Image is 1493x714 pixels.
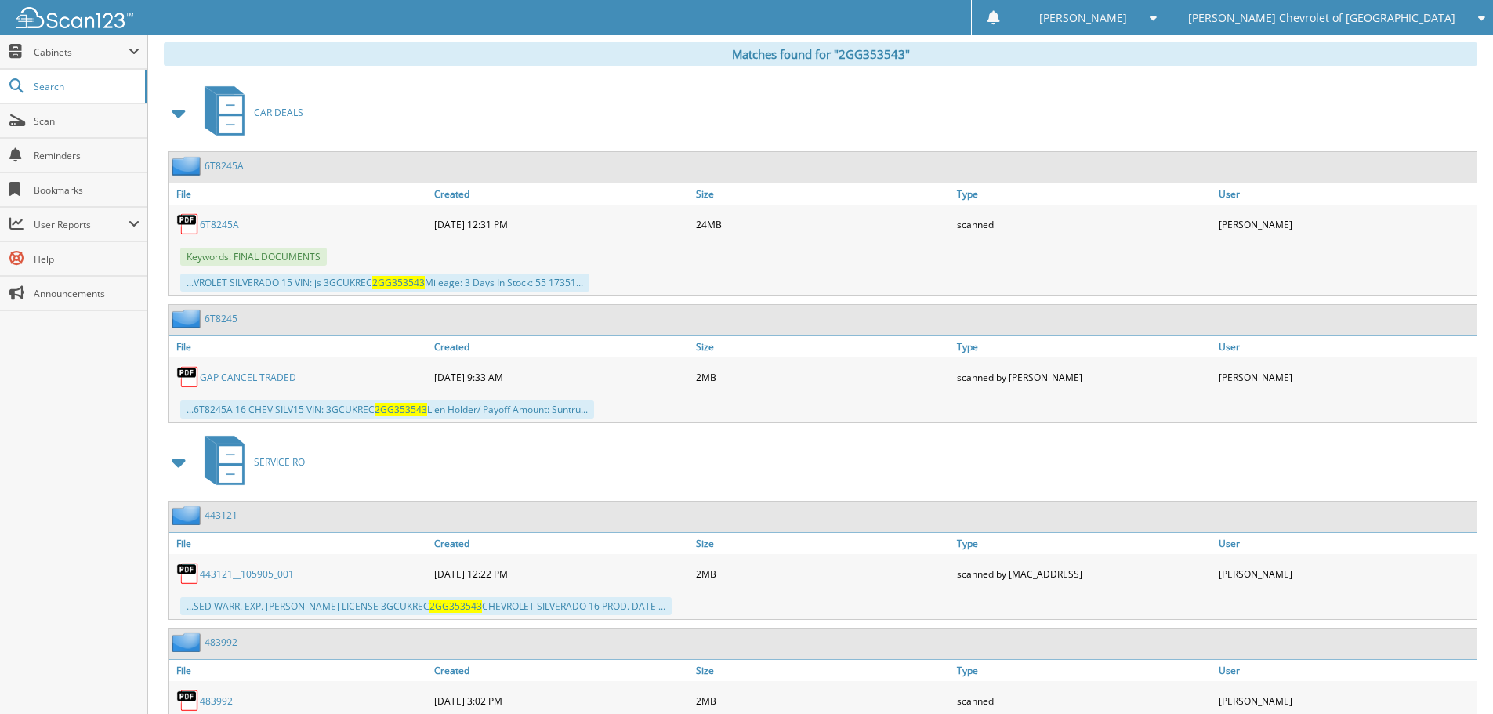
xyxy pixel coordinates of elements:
[34,45,129,59] span: Cabinets
[429,600,482,613] span: 2GG353543
[172,156,205,176] img: folder2.png
[254,455,305,469] span: SERVICE RO
[200,567,294,581] a: 443121__105905_001
[1215,660,1477,681] a: User
[34,114,140,128] span: Scan
[200,694,233,708] a: 483992
[1215,208,1477,240] div: [PERSON_NAME]
[953,208,1215,240] div: scanned
[176,562,200,585] img: PDF.png
[1215,558,1477,589] div: [PERSON_NAME]
[200,371,296,384] a: GAP CANCEL TRADED
[1039,13,1127,23] span: [PERSON_NAME]
[180,274,589,292] div: ...VROLET SILVERADO 15 VIN: js 3GCUKREC Mileage: 3 Days In Stock: 55 17351...
[692,208,954,240] div: 24MB
[953,558,1215,589] div: scanned by [MAC_ADDRESS]
[430,558,692,589] div: [DATE] 12:22 PM
[692,183,954,205] a: Size
[430,533,692,554] a: Created
[200,218,239,231] a: 6T8245A
[692,660,954,681] a: Size
[1215,183,1477,205] a: User
[34,80,137,93] span: Search
[1415,639,1493,714] iframe: Chat Widget
[692,361,954,393] div: 2MB
[176,689,200,712] img: PDF.png
[430,336,692,357] a: Created
[430,183,692,205] a: Created
[169,336,430,357] a: File
[953,660,1215,681] a: Type
[372,276,425,289] span: 2GG353543
[180,248,327,266] span: Keywords: FINAL DOCUMENTS
[34,183,140,197] span: Bookmarks
[176,212,200,236] img: PDF.png
[953,361,1215,393] div: scanned by [PERSON_NAME]
[254,106,303,119] span: CAR DEALS
[164,42,1477,66] div: Matches found for "2GG353543"
[953,533,1215,554] a: Type
[195,82,303,143] a: CAR DEALS
[169,533,430,554] a: File
[430,361,692,393] div: [DATE] 9:33 AM
[1188,13,1455,23] span: [PERSON_NAME] Chevrolet of [GEOGRAPHIC_DATA]
[692,558,954,589] div: 2MB
[172,506,205,525] img: folder2.png
[34,218,129,231] span: User Reports
[34,252,140,266] span: Help
[205,636,237,649] a: 483992
[430,208,692,240] div: [DATE] 12:31 PM
[176,365,200,389] img: PDF.png
[1215,533,1477,554] a: User
[375,403,427,416] span: 2GG353543
[180,400,594,419] div: ...6T8245A 16 CHEV SILV15 VIN: 3GCUKREC Lien Holder/ Payoff Amount: Suntru...
[16,7,133,28] img: scan123-logo-white.svg
[1215,336,1477,357] a: User
[169,660,430,681] a: File
[205,159,244,172] a: 6T8245A
[953,183,1215,205] a: Type
[34,149,140,162] span: Reminders
[692,533,954,554] a: Size
[195,431,305,493] a: SERVICE RO
[180,597,672,615] div: ...SED WARR. EXP. [PERSON_NAME] LICENSE 3GCUKREC CHEVROLET SILVERADO 16 PROD. DATE ...
[205,312,237,325] a: 6T8245
[169,183,430,205] a: File
[692,336,954,357] a: Size
[172,309,205,328] img: folder2.png
[34,287,140,300] span: Announcements
[430,660,692,681] a: Created
[1215,361,1477,393] div: [PERSON_NAME]
[953,336,1215,357] a: Type
[205,509,237,522] a: 443121
[172,632,205,652] img: folder2.png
